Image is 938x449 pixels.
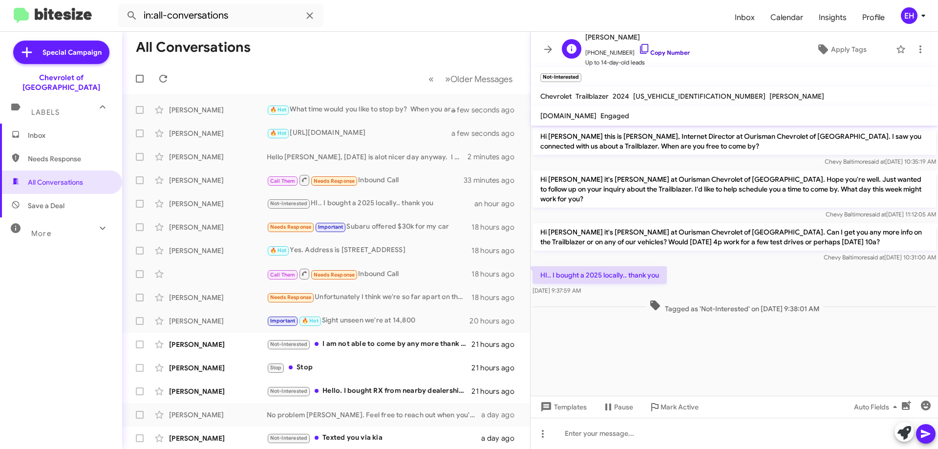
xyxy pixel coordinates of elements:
div: 20 hours ago [469,316,522,326]
div: I am not able to come by any more thank you [267,339,471,350]
button: Next [439,69,518,89]
span: More [31,229,51,238]
span: 🔥 Hot [270,247,287,254]
span: Older Messages [450,74,512,85]
div: 2 minutes ago [468,152,522,162]
span: Chevrolet [540,92,572,101]
span: Not-Interested [270,388,308,394]
span: 🔥 Hot [270,107,287,113]
span: Chevy Baltimore [DATE] 10:35:19 AM [825,158,936,165]
span: Not-Interested [270,435,308,441]
span: Pause [614,398,633,416]
div: a few seconds ago [464,105,522,115]
span: « [428,73,434,85]
span: Important [318,224,343,230]
div: 18 hours ago [471,269,522,279]
span: 🔥 Hot [302,318,319,324]
div: [PERSON_NAME] [169,152,267,162]
span: Needs Response [270,224,312,230]
div: Unfortunately I think we're so far apart on the trade in value for mt current vehicle that its ju... [267,292,471,303]
span: [US_VEHICLE_IDENTIFICATION_NUMBER] [633,92,766,101]
span: Auto Fields [854,398,901,416]
span: 🔥 Hot [270,130,287,136]
span: said at [868,158,885,165]
span: Needs Response [270,294,312,300]
div: HI.. I bought a 2025 locally.. thank you [267,198,474,209]
span: Templates [538,398,587,416]
div: [PERSON_NAME] [169,363,267,373]
p: Hi [PERSON_NAME] this is [PERSON_NAME], Internet Director at Ourisman Chevrolet of [GEOGRAPHIC_DA... [533,128,936,155]
div: [PERSON_NAME] [169,105,267,115]
h1: All Conversations [136,40,251,55]
p: Hi [PERSON_NAME] it's [PERSON_NAME] at Ourisman Chevrolet of [GEOGRAPHIC_DATA]. Can I get you any... [533,223,936,251]
div: 33 minutes ago [464,175,522,185]
span: All Conversations [28,177,83,187]
span: Needs Response [28,154,111,164]
div: 21 hours ago [471,363,522,373]
a: Insights [811,3,854,32]
span: Important [270,318,296,324]
span: Call Them [270,178,296,184]
span: said at [869,211,886,218]
span: 2024 [613,92,629,101]
span: [PHONE_NUMBER] [585,43,690,58]
div: Sight unseen we're at 14,800 [267,315,469,326]
div: [PERSON_NAME] [169,293,267,302]
div: a day ago [481,410,522,420]
span: [DATE] 9:37:59 AM [533,287,581,294]
div: [PERSON_NAME] [169,410,267,420]
div: 21 hours ago [471,340,522,349]
a: Calendar [763,3,811,32]
a: Copy Number [639,49,690,56]
span: Save a Deal [28,201,64,211]
span: Inbox [28,130,111,140]
span: Needs Response [314,272,355,278]
div: [PERSON_NAME] [169,199,267,209]
span: Chevy Baltimore [DATE] 11:12:05 AM [826,211,936,218]
small: Not-Interested [540,73,581,82]
button: Previous [423,69,440,89]
span: Up to 14-day-old leads [585,58,690,67]
button: EH [893,7,927,24]
input: Search [118,4,323,27]
span: said at [867,254,884,261]
a: Profile [854,3,893,32]
span: Not-Interested [270,341,308,347]
p: HI.. I bought a 2025 locally.. thank you [533,266,667,284]
div: Hello. I bought RX from nearby dealership last week. Thanks [267,385,471,397]
div: [PERSON_NAME] [169,128,267,138]
span: Special Campaign [43,47,102,57]
a: Inbox [727,3,763,32]
div: a few seconds ago [464,128,522,138]
div: [PERSON_NAME] [169,175,267,185]
div: [URL][DOMAIN_NAME] [267,128,464,139]
div: Hello [PERSON_NAME], [DATE] is alot nicer day anyway. I need to check and see if they have a spec... [267,152,468,162]
span: Labels [31,108,60,117]
div: [PERSON_NAME] [169,386,267,396]
span: Apply Tags [831,41,867,58]
div: an hour ago [474,199,522,209]
div: 18 hours ago [471,293,522,302]
a: Special Campaign [13,41,109,64]
span: Chevy Baltimore [DATE] 10:31:00 AM [824,254,936,261]
span: [PERSON_NAME] [769,92,824,101]
span: Needs Response [314,178,355,184]
button: Templates [531,398,595,416]
nav: Page navigation example [423,69,518,89]
div: [PERSON_NAME] [169,246,267,256]
div: [PERSON_NAME] [169,433,267,443]
span: Trailblazer [576,92,609,101]
span: Tagged as 'Not-Interested' on [DATE] 9:38:01 AM [645,299,823,314]
div: [PERSON_NAME] [169,222,267,232]
div: Stop [267,362,471,373]
div: a day ago [481,433,522,443]
div: What time would you like to stop by? When you arrive ask for [PERSON_NAME] [267,104,464,115]
div: [PERSON_NAME] [169,340,267,349]
div: EH [901,7,917,24]
span: [PERSON_NAME] [585,31,690,43]
button: Mark Active [641,398,706,416]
